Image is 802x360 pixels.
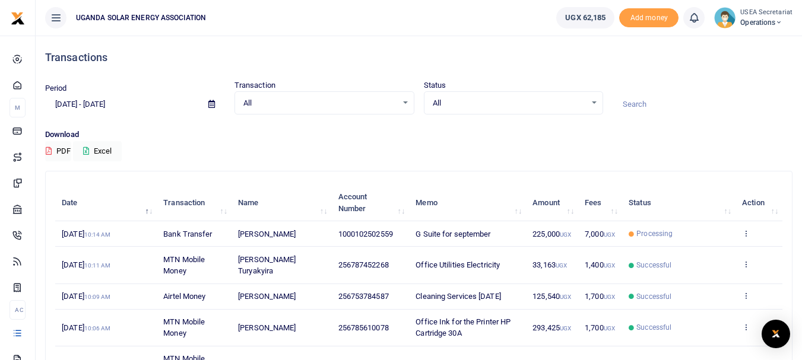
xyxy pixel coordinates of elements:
th: Action: activate to sort column ascending [736,184,782,221]
span: 1,700 [585,292,615,301]
input: select period [45,94,199,114]
th: Amount: activate to sort column ascending [526,184,578,221]
small: UGX [556,262,567,269]
li: Ac [9,300,26,320]
span: 1000102502559 [338,230,393,238]
th: Fees: activate to sort column ascending [578,184,622,221]
small: 10:06 AM [84,325,111,332]
small: UGX [560,294,571,300]
span: [PERSON_NAME] [238,323,296,332]
li: Wallet ballance [551,7,619,28]
small: 10:11 AM [84,262,111,269]
th: Status: activate to sort column ascending [622,184,736,221]
li: Toup your wallet [619,8,679,28]
span: Office Ink for the Printer HP Cartridge 30A [416,317,511,338]
span: [PERSON_NAME] [238,292,296,301]
span: Successful [636,291,671,302]
a: logo-small logo-large logo-large [11,13,25,22]
span: 256787452268 [338,260,389,269]
a: Add money [619,12,679,21]
button: PDF [45,141,71,161]
span: Bank Transfer [163,230,212,238]
span: 256785610078 [338,323,389,332]
span: 256753784587 [338,292,389,301]
span: Office Utilities Electricity [416,260,500,269]
small: USEA Secretariat [740,8,793,18]
span: Operations [740,17,793,28]
span: MTN Mobile Money [163,317,205,338]
label: Period [45,82,67,94]
span: [PERSON_NAME] [238,230,296,238]
span: [DATE] [62,292,110,301]
a: UGX 62,185 [556,7,614,28]
span: 33,163 [532,260,567,269]
span: 225,000 [532,230,571,238]
small: UGX [604,325,615,332]
span: [DATE] [62,230,110,238]
span: G Suite for september [416,230,490,238]
span: [DATE] [62,260,110,269]
span: Airtel Money [163,292,205,301]
small: UGX [560,325,571,332]
span: UGANDA SOLAR ENERGY ASSOCIATION [71,12,211,23]
button: Excel [73,141,122,161]
input: Search [613,94,793,114]
small: UGX [604,262,615,269]
span: 1,700 [585,323,615,332]
small: 10:09 AM [84,294,111,300]
span: Successful [636,322,671,333]
th: Date: activate to sort column descending [55,184,157,221]
span: 293,425 [532,323,571,332]
img: logo-small [11,11,25,26]
small: UGX [604,294,615,300]
span: 1,400 [585,260,615,269]
img: profile-user [714,7,736,28]
span: [PERSON_NAME] Turyakyira [238,255,296,276]
div: Open Intercom Messenger [762,320,790,348]
span: UGX 62,185 [565,12,606,24]
h4: Transactions [45,51,793,64]
span: Cleaning Services [DATE] [416,292,500,301]
th: Memo: activate to sort column ascending [409,184,526,221]
li: M [9,98,26,117]
span: Successful [636,260,671,270]
small: UGX [604,231,615,238]
small: UGX [560,231,571,238]
span: 7,000 [585,230,615,238]
p: Download [45,129,793,141]
label: Status [424,79,446,91]
label: Transaction [234,79,275,91]
span: Add money [619,8,679,28]
th: Name: activate to sort column ascending [232,184,331,221]
span: All [243,97,397,109]
th: Account Number: activate to sort column ascending [331,184,409,221]
span: Processing [636,228,673,239]
a: profile-user USEA Secretariat Operations [714,7,793,28]
th: Transaction: activate to sort column ascending [157,184,232,221]
span: All [433,97,587,109]
small: 10:14 AM [84,231,111,238]
span: MTN Mobile Money [163,255,205,276]
span: [DATE] [62,323,110,332]
span: 125,540 [532,292,571,301]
